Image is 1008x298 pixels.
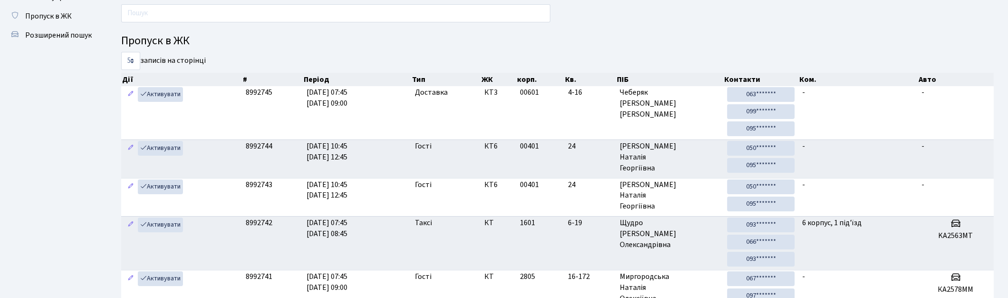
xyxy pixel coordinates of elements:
[5,7,100,26] a: Пропуск в ЖК
[246,271,272,282] span: 8992741
[802,87,805,98] span: -
[307,141,348,162] span: [DATE] 10:45 [DATE] 12:45
[802,271,805,282] span: -
[802,218,862,228] span: 6 корпус, 1 під'їзд
[568,179,612,190] span: 24
[415,179,432,190] span: Гості
[922,141,924,151] span: -
[138,87,183,102] a: Активувати
[802,179,805,190] span: -
[307,179,348,201] span: [DATE] 10:45 [DATE] 12:45
[125,141,136,156] a: Редагувати
[520,218,535,228] span: 1601
[121,34,994,48] h4: Пропуск в ЖК
[415,87,448,98] span: Доставка
[723,73,798,86] th: Контакти
[415,141,432,152] span: Гості
[516,73,564,86] th: корп.
[415,218,432,228] span: Таксі
[520,141,539,151] span: 00401
[616,73,723,86] th: ПІБ
[246,218,272,228] span: 8992742
[564,73,616,86] th: Кв.
[25,11,72,21] span: Пропуск в ЖК
[121,52,206,70] label: записів на сторінці
[246,141,272,151] span: 8992744
[568,141,612,152] span: 24
[121,4,550,22] input: Пошук
[125,87,136,102] a: Редагувати
[138,218,183,232] a: Активувати
[918,73,994,86] th: Авто
[125,271,136,286] a: Редагувати
[922,285,990,294] h5: КА2578ММ
[520,179,539,190] span: 00401
[922,231,990,240] h5: KA2563MT
[484,271,512,282] span: КТ
[138,271,183,286] a: Активувати
[242,73,303,86] th: #
[246,87,272,98] span: 8992745
[568,271,612,282] span: 16-172
[121,52,140,70] select: записів на сторінці
[480,73,516,86] th: ЖК
[138,141,183,156] a: Активувати
[138,179,183,194] a: Активувати
[520,87,539,98] span: 00601
[922,87,924,98] span: -
[484,87,512,98] span: КТ3
[922,179,924,190] span: -
[798,73,917,86] th: Ком.
[620,87,720,120] span: Чеберяк [PERSON_NAME] [PERSON_NAME]
[568,218,612,228] span: 6-19
[125,179,136,194] a: Редагувати
[307,271,348,293] span: [DATE] 07:45 [DATE] 09:00
[620,179,720,212] span: [PERSON_NAME] Наталія Георгіївна
[307,87,348,109] span: [DATE] 07:45 [DATE] 09:00
[246,179,272,190] span: 8992743
[307,218,348,239] span: [DATE] 07:45 [DATE] 08:45
[484,218,512,228] span: КТ
[520,271,535,282] span: 2805
[620,218,720,250] span: Щудро [PERSON_NAME] Олександрівна
[125,218,136,232] a: Редагувати
[620,141,720,174] span: [PERSON_NAME] Наталія Георгіївна
[484,141,512,152] span: КТ6
[568,87,612,98] span: 4-16
[25,30,92,40] span: Розширений пошук
[5,26,100,45] a: Розширений пошук
[411,73,480,86] th: Тип
[802,141,805,151] span: -
[121,73,242,86] th: Дії
[303,73,412,86] th: Період
[415,271,432,282] span: Гості
[484,179,512,190] span: КТ6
